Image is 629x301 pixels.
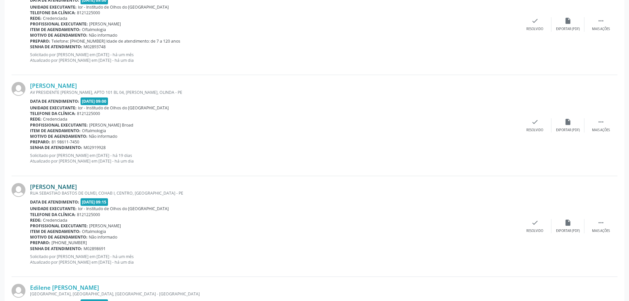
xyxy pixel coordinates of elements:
div: Exportar (PDF) [556,229,580,233]
span: Credenciada [43,16,67,21]
span: Telefone: [PHONE_NUMBER] Idade de atendimento: de 7 a 120 anos [52,38,180,44]
a: Edilene [PERSON_NAME] [30,284,99,291]
b: Motivo de agendamento: [30,133,87,139]
span: [PHONE_NUMBER] [52,240,87,245]
span: Não informado [89,32,117,38]
div: Exportar (PDF) [556,27,580,31]
b: Item de agendamento: [30,229,81,234]
span: Oftalmologia [82,229,106,234]
b: Unidade executante: [30,105,77,111]
i: check [531,118,539,126]
a: [PERSON_NAME] [30,82,77,89]
a: [PERSON_NAME] [30,183,77,190]
p: Solicitado por [PERSON_NAME] em [DATE] - há um mês Atualizado por [PERSON_NAME] em [DATE] - há um... [30,52,518,63]
div: Mais ações [592,128,610,132]
b: Data de atendimento: [30,199,79,205]
span: M02893748 [84,44,106,50]
span: Credenciada [43,116,67,122]
div: Resolvido [526,128,543,132]
span: Não informado [89,133,117,139]
span: [DATE] 09:15 [81,198,108,206]
b: Profissional executante: [30,21,88,27]
span: Oftalmologia [82,27,106,32]
span: 8121225000 [77,10,100,16]
b: Rede: [30,16,42,21]
i: check [531,219,539,226]
i:  [597,118,605,126]
p: Solicitado por [PERSON_NAME] em [DATE] - há 19 dias Atualizado por [PERSON_NAME] em [DATE] - há u... [30,153,518,164]
div: RUA SEBASTIAO BASTOS DE OLIVEI, COHAB I, CENTRO, [GEOGRAPHIC_DATA] - PE [30,190,518,196]
b: Senha de atendimento: [30,44,82,50]
i:  [597,219,605,226]
b: Telefone da clínica: [30,10,76,16]
b: Rede: [30,116,42,122]
i: check [531,17,539,24]
span: Ior - Institudo de Olhos do [GEOGRAPHIC_DATA] [78,4,169,10]
b: Item de agendamento: [30,27,81,32]
span: Credenciada [43,217,67,223]
b: Data de atendimento: [30,98,79,104]
b: Senha de atendimento: [30,246,82,251]
img: img [12,284,25,298]
span: 81 98611-7450 [52,139,79,145]
b: Unidade executante: [30,4,77,10]
b: Rede: [30,217,42,223]
span: Ior - Institudo de Olhos do [GEOGRAPHIC_DATA] [78,105,169,111]
b: Preparo: [30,38,50,44]
b: Motivo de agendamento: [30,234,87,240]
div: Mais ações [592,229,610,233]
span: Ior - Institudo de Olhos do [GEOGRAPHIC_DATA] [78,206,169,211]
span: [DATE] 09:00 [81,97,108,105]
img: img [12,82,25,96]
i: insert_drive_file [564,17,572,24]
span: [PERSON_NAME] [89,223,121,229]
span: [PERSON_NAME] Broad [89,122,133,128]
i: insert_drive_file [564,118,572,126]
b: Telefone da clínica: [30,111,76,116]
b: Motivo de agendamento: [30,32,87,38]
div: Exportar (PDF) [556,128,580,132]
b: Profissional executante: [30,122,88,128]
div: AV PRESIDENTE [PERSON_NAME], APTO 101 BL 04, [PERSON_NAME], OLINDA - PE [30,90,518,95]
span: M02919928 [84,145,106,150]
div: Mais ações [592,27,610,31]
div: Resolvido [526,27,543,31]
b: Senha de atendimento: [30,145,82,150]
b: Item de agendamento: [30,128,81,133]
span: 8121225000 [77,111,100,116]
p: Solicitado por [PERSON_NAME] em [DATE] - há um mês Atualizado por [PERSON_NAME] em [DATE] - há um... [30,254,518,265]
img: img [12,183,25,197]
span: M02898691 [84,246,106,251]
i: insert_drive_file [564,219,572,226]
b: Preparo: [30,240,50,245]
span: [PERSON_NAME] [89,21,121,27]
b: Telefone da clínica: [30,212,76,217]
i:  [597,17,605,24]
b: Unidade executante: [30,206,77,211]
span: Não informado [89,234,117,240]
div: [GEOGRAPHIC_DATA], [GEOGRAPHIC_DATA], [GEOGRAPHIC_DATA] - [GEOGRAPHIC_DATA] [30,291,518,297]
b: Preparo: [30,139,50,145]
span: Oftalmologia [82,128,106,133]
b: Profissional executante: [30,223,88,229]
span: 8121225000 [77,212,100,217]
div: Resolvido [526,229,543,233]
